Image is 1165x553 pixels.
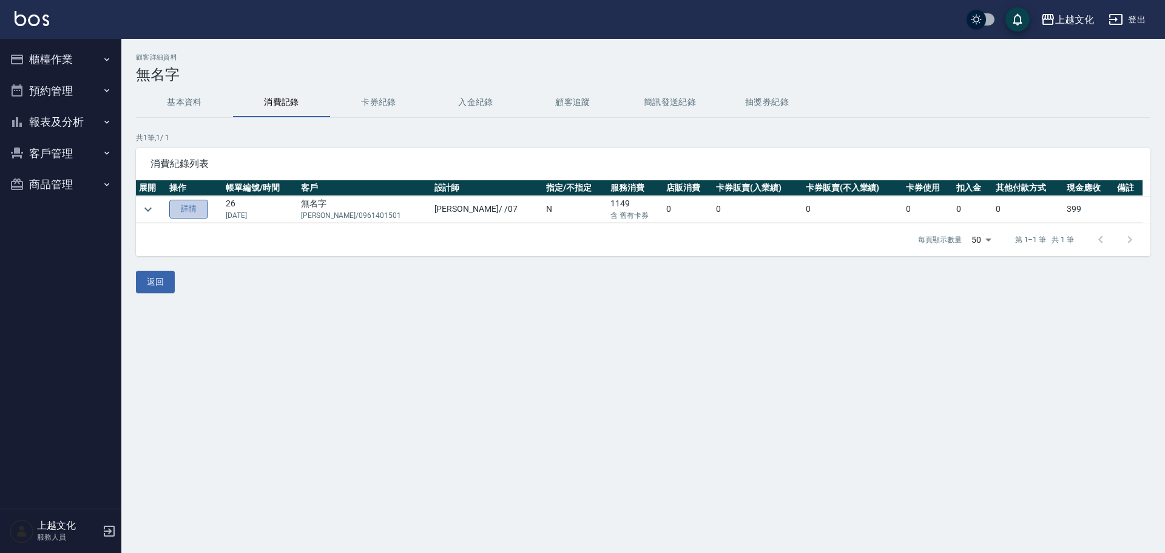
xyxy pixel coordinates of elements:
[1064,180,1114,196] th: 現金應收
[1005,7,1030,32] button: save
[713,180,803,196] th: 卡券販賣(入業績)
[301,210,428,221] p: [PERSON_NAME]/0961401501
[139,200,157,219] button: expand row
[5,138,116,169] button: 客戶管理
[431,180,544,196] th: 設計師
[431,196,544,223] td: [PERSON_NAME] / /07
[607,196,663,223] td: 1149
[918,234,962,245] p: 每頁顯示數量
[524,88,621,117] button: 顧客追蹤
[1104,8,1150,31] button: 登出
[543,196,607,223] td: N
[713,196,803,223] td: 0
[150,158,1136,170] span: 消費紀錄列表
[1015,234,1074,245] p: 第 1–1 筆 共 1 筆
[621,88,718,117] button: 簡訊發送紀錄
[1055,12,1094,27] div: 上越文化
[663,180,714,196] th: 店販消費
[223,180,298,196] th: 帳單編號/時間
[663,196,714,223] td: 0
[1064,196,1114,223] td: 399
[136,53,1150,61] h2: 顧客詳細資料
[953,180,993,196] th: 扣入金
[993,196,1064,223] td: 0
[298,196,431,223] td: 無名字
[803,196,903,223] td: 0
[330,88,427,117] button: 卡券紀錄
[136,132,1150,143] p: 共 1 筆, 1 / 1
[903,180,953,196] th: 卡券使用
[37,520,99,532] h5: 上越文化
[226,210,295,221] p: [DATE]
[136,271,175,293] button: 返回
[543,180,607,196] th: 指定/不指定
[10,519,34,543] img: Person
[993,180,1064,196] th: 其他付款方式
[223,196,298,223] td: 26
[233,88,330,117] button: 消費記錄
[298,180,431,196] th: 客戶
[953,196,993,223] td: 0
[136,180,166,196] th: 展開
[15,11,49,26] img: Logo
[5,44,116,75] button: 櫃檯作業
[166,180,223,196] th: 操作
[5,75,116,107] button: 預約管理
[903,196,953,223] td: 0
[1036,7,1099,32] button: 上越文化
[37,532,99,543] p: 服務人員
[5,169,116,200] button: 商品管理
[610,210,660,221] p: 含 舊有卡券
[136,66,1150,83] h3: 無名字
[1114,180,1143,196] th: 備註
[136,88,233,117] button: 基本資料
[169,200,208,219] a: 詳情
[5,106,116,138] button: 報表及分析
[803,180,903,196] th: 卡券販賣(不入業績)
[427,88,524,117] button: 入金紀錄
[607,180,663,196] th: 服務消費
[967,223,996,256] div: 50
[718,88,815,117] button: 抽獎券紀錄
